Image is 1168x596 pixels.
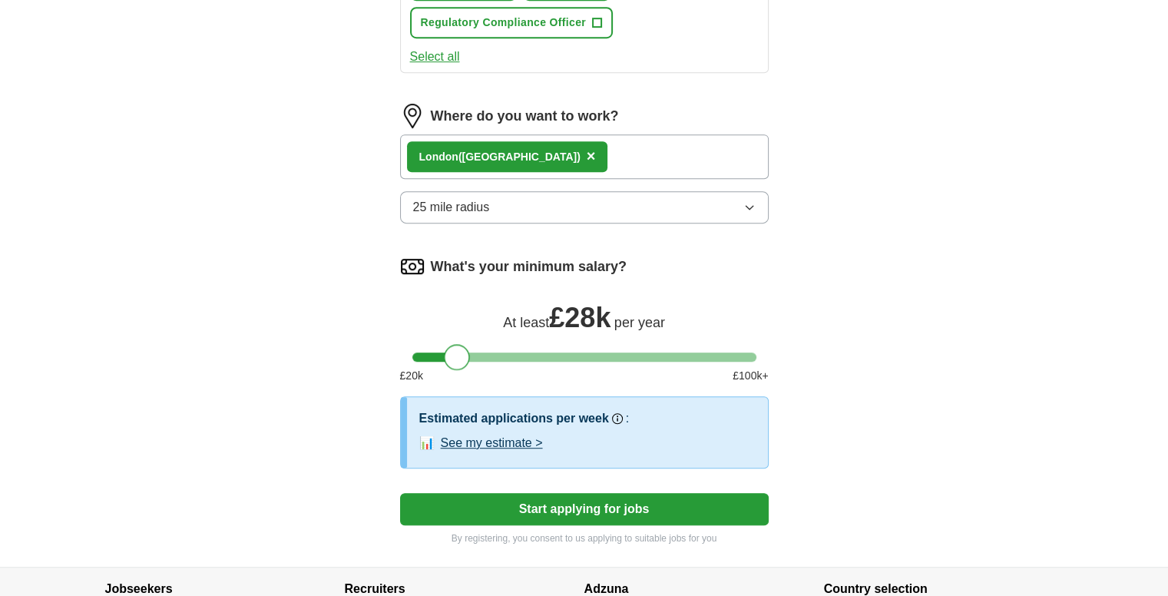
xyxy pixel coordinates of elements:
button: × [587,145,596,168]
span: £ 20 k [400,368,423,384]
strong: Lon [419,151,439,163]
h3: : [626,409,629,428]
span: × [587,147,596,164]
span: ([GEOGRAPHIC_DATA]) [458,151,581,163]
button: Select all [410,48,460,66]
h3: Estimated applications per week [419,409,609,428]
img: location.png [400,104,425,128]
button: Regulatory Compliance Officer [410,7,614,38]
span: per year [614,315,665,330]
label: Where do you want to work? [431,106,619,127]
img: salary.png [400,254,425,279]
span: 25 mile radius [413,198,490,217]
p: By registering, you consent to us applying to suitable jobs for you [400,531,769,545]
label: What's your minimum salary? [431,257,627,277]
span: £ 28k [549,302,610,333]
div: don [419,149,581,165]
button: See my estimate > [441,434,543,452]
span: 📊 [419,434,435,452]
span: Regulatory Compliance Officer [421,15,587,31]
span: At least [503,315,549,330]
button: Start applying for jobs [400,493,769,525]
button: 25 mile radius [400,191,769,223]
